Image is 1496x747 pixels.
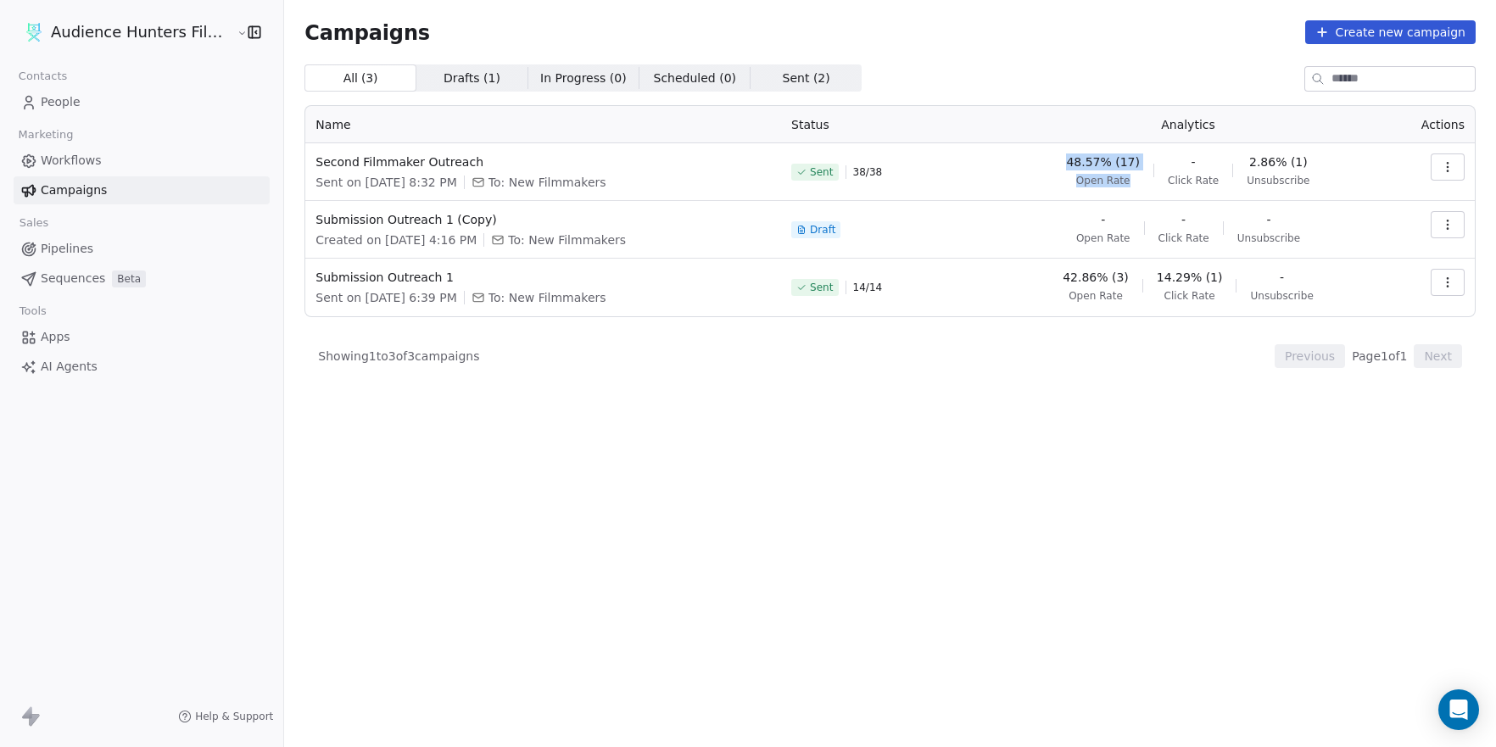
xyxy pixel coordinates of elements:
button: Previous [1275,344,1345,368]
span: Page 1 of 1 [1352,348,1407,365]
button: Next [1414,344,1462,368]
span: In Progress ( 0 ) [540,70,627,87]
span: Click Rate [1164,289,1215,303]
th: Analytics [993,106,1383,143]
a: Help & Support [178,710,273,723]
a: People [14,88,270,116]
span: Campaigns [304,20,430,44]
span: Sent ( 2 ) [783,70,830,87]
img: AHFF%20symbol.png [24,22,44,42]
span: To: New Filmmakers [488,289,606,306]
span: Help & Support [195,710,273,723]
button: Audience Hunters Film Festival [20,18,225,47]
a: Pipelines [14,235,270,263]
span: Pipelines [41,240,93,258]
span: To: New Filmmakers [508,231,626,248]
span: 2.86% (1) [1249,153,1308,170]
a: SequencesBeta [14,265,270,293]
span: Open Rate [1069,289,1123,303]
span: Marketing [11,122,81,148]
span: Open Rate [1076,231,1130,245]
span: Workflows [41,152,102,170]
span: Audience Hunters Film Festival [51,21,232,43]
span: Showing 1 to 3 of 3 campaigns [318,348,479,365]
span: Unsubscribe [1237,231,1300,245]
a: AI Agents [14,353,270,381]
span: Sales [12,210,56,236]
span: - [1101,211,1105,228]
a: Apps [14,323,270,351]
span: Scheduled ( 0 ) [654,70,737,87]
span: Unsubscribe [1250,289,1313,303]
th: Name [305,106,781,143]
span: Sequences [41,270,105,287]
span: Sent on [DATE] 8:32 PM [315,174,456,191]
span: 14 / 14 [853,281,883,294]
span: Submission Outreach 1 [315,269,771,286]
span: Second Filmmaker Outreach [315,153,771,170]
span: 48.57% (17) [1066,153,1140,170]
span: Click Rate [1158,231,1209,245]
span: 42.86% (3) [1063,269,1129,286]
span: Contacts [11,64,75,89]
span: Click Rate [1168,174,1219,187]
span: Sent [810,281,833,294]
th: Actions [1383,106,1475,143]
span: People [41,93,81,111]
span: - [1181,211,1186,228]
span: Sent on [DATE] 6:39 PM [315,289,456,306]
span: Campaigns [41,181,107,199]
span: Unsubscribe [1247,174,1309,187]
span: Apps [41,328,70,346]
button: Create new campaign [1305,20,1476,44]
span: - [1192,153,1196,170]
a: Workflows [14,147,270,175]
span: 38 / 38 [853,165,883,179]
span: Beta [112,270,146,287]
span: Tools [12,298,53,324]
span: - [1280,269,1284,286]
span: Draft [810,223,835,237]
span: Open Rate [1076,174,1130,187]
span: AI Agents [41,358,98,376]
span: - [1266,211,1270,228]
span: Submission Outreach 1 (Copy) [315,211,771,228]
th: Status [781,106,993,143]
span: Drafts ( 1 ) [444,70,500,87]
div: Open Intercom Messenger [1438,689,1479,730]
span: 14.29% (1) [1157,269,1223,286]
span: Created on [DATE] 4:16 PM [315,231,477,248]
span: To: New Filmmakers [488,174,606,191]
span: Sent [810,165,833,179]
a: Campaigns [14,176,270,204]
